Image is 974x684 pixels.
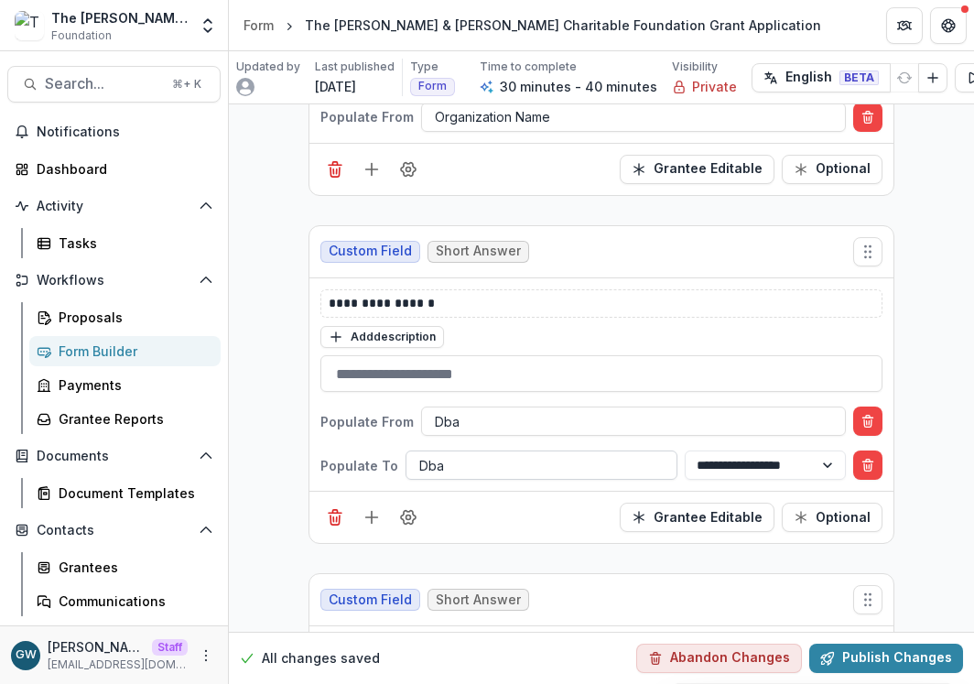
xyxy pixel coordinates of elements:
span: Search... [45,75,161,92]
button: Get Help [930,7,967,44]
button: Abandon Changes [636,644,802,673]
button: Delete condition [853,451,882,480]
button: More [195,645,217,667]
button: Partners [886,7,923,44]
a: Grantees [29,552,221,582]
span: Activity [37,199,191,214]
button: Read Only Toggle [620,503,774,532]
p: Populate To [320,456,398,475]
button: Notifications [7,117,221,147]
button: Open entity switcher [195,7,221,44]
button: Adddescription [320,326,444,348]
button: Field Settings [394,503,423,532]
p: Visibility [672,59,718,75]
svg: avatar [236,78,254,96]
div: The [PERSON_NAME] & [PERSON_NAME] Charitable Foundation Grant Application [305,16,821,35]
span: Workflows [37,273,191,288]
img: The Russell and Jane Stern Charitable Foundation [15,11,44,40]
span: Custom Field [329,244,412,259]
button: Open Data & Reporting [7,624,221,653]
button: Add field [357,503,386,532]
button: Open Activity [7,191,221,221]
button: Delete condition [853,103,882,132]
div: Proposals [59,308,206,327]
a: Document Templates [29,478,221,508]
span: Short Answer [436,244,521,259]
a: Proposals [29,302,221,332]
p: Time to complete [480,59,577,75]
button: Delete field [320,503,350,532]
a: Form [236,12,281,38]
span: Documents [37,449,191,464]
div: The [PERSON_NAME] and [PERSON_NAME] Charitable Foundation [51,8,188,27]
a: Communications [29,586,221,616]
span: Notifications [37,125,213,140]
p: Populate From [320,107,414,126]
button: Move field [853,237,882,266]
a: Grantee Reports [29,404,221,434]
p: Last published [315,59,395,75]
div: Grantees [59,558,206,577]
p: Updated by [236,59,300,75]
div: Communications [59,592,206,611]
button: Open Workflows [7,266,221,295]
p: All changes saved [262,649,380,668]
button: Open Documents [7,441,221,471]
span: Foundation [51,27,112,44]
nav: breadcrumb [236,12,828,38]
a: Payments [29,370,221,400]
p: [PERSON_NAME] [48,637,145,657]
button: Add Language [918,63,947,92]
button: Refresh Translation [890,63,919,92]
span: Short Answer [436,592,521,608]
p: Staff [152,639,188,656]
p: Type [410,59,438,75]
span: Custom Field [329,592,412,608]
p: Private [692,77,737,96]
span: Contacts [37,523,191,538]
button: English BETA [752,63,891,92]
button: Delete field [320,155,350,184]
p: Populate From [320,412,414,431]
button: Required [782,503,882,532]
button: Delete condition [853,407,882,436]
div: Tasks [59,233,206,253]
button: Add field [357,155,386,184]
span: Form [418,80,447,92]
div: Payments [59,375,206,395]
a: Dashboard [7,154,221,184]
div: Grace Willig [16,649,37,661]
a: Tasks [29,228,221,258]
div: Dashboard [37,159,206,179]
button: Open Contacts [7,516,221,545]
div: Document Templates [59,483,206,503]
p: [DATE] [315,77,356,96]
div: Form [243,16,274,35]
div: Form Builder [59,342,206,361]
div: Grantee Reports [59,409,206,429]
button: Search... [7,66,221,103]
button: Read Only Toggle [620,155,774,184]
p: [EMAIL_ADDRESS][DOMAIN_NAME] [48,657,188,673]
div: ⌘ + K [168,74,205,94]
a: Form Builder [29,336,221,366]
button: Publish Changes [809,644,963,673]
p: 30 minutes - 40 minutes [500,77,657,96]
button: Field Settings [394,155,423,184]
button: Required [782,155,882,184]
button: Move field [853,585,882,614]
